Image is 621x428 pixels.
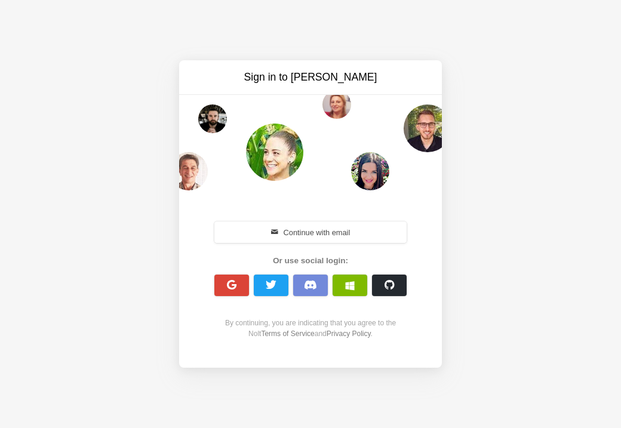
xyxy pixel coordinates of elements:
[327,330,371,338] a: Privacy Policy
[261,330,314,338] a: Terms of Service
[210,70,411,85] h3: Sign in to [PERSON_NAME]
[208,255,413,267] div: Or use social login:
[214,221,407,243] button: Continue with email
[208,318,413,339] div: By continuing, you are indicating that you agree to the Nolt and .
